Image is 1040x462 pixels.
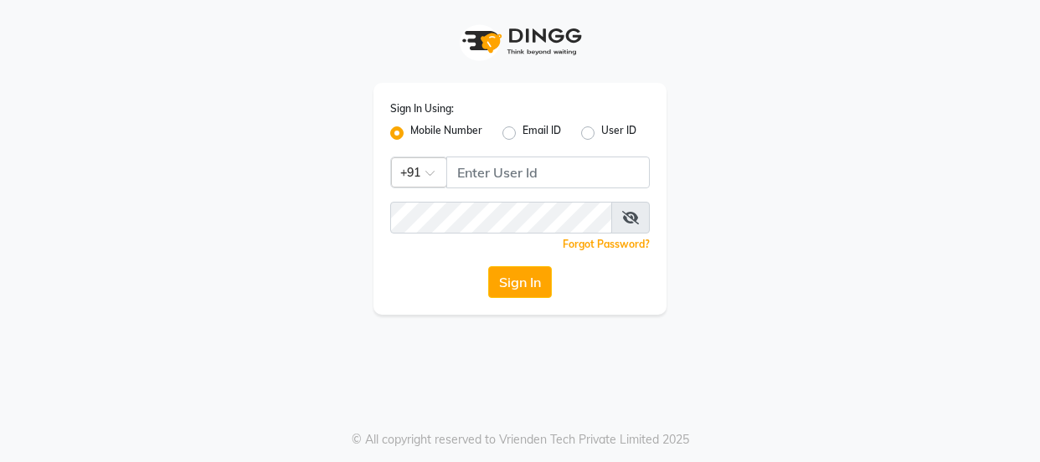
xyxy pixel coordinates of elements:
label: Mobile Number [410,123,482,143]
input: Username [446,157,650,188]
label: User ID [601,123,636,143]
label: Email ID [523,123,561,143]
label: Sign In Using: [390,101,454,116]
input: Username [390,202,612,234]
button: Sign In [488,266,552,298]
img: logo1.svg [453,17,587,66]
a: Forgot Password? [563,238,650,250]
